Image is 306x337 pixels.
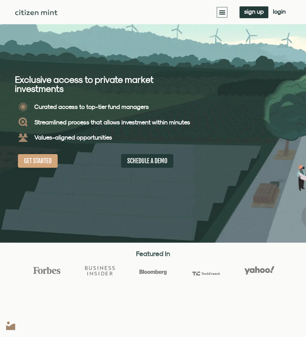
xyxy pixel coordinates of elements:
[127,157,167,165] span: SCHEDULE A DEMO
[15,75,198,93] h2: Exclusive access to private market investments
[136,250,170,258] strong: Featured In
[240,6,268,18] a: sign up
[34,119,190,126] b: Streamlined process that allows investment within minutes
[24,157,52,165] span: GET STARTED
[244,9,264,14] span: sign up
[32,267,62,275] img: Forbes Logo
[268,6,290,18] a: login
[121,154,173,168] a: SCHEDULE A DEMO
[273,9,286,14] span: login
[34,103,149,110] b: Curated access to top-tier fund managers
[18,154,58,168] a: GET STARTED
[15,10,57,15] img: Citizen Mint
[34,134,112,141] b: Values-aligned opportunities
[217,7,227,18] div: Menu Toggle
